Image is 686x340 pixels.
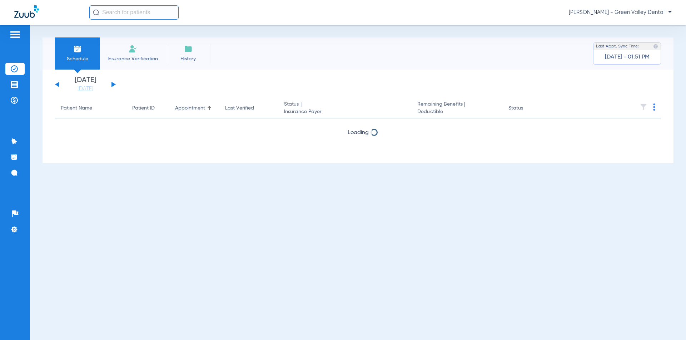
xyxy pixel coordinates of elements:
input: Search for patients [89,5,179,20]
li: [DATE] [64,77,107,92]
div: Last Verified [225,105,254,112]
iframe: Chat Widget [650,306,686,340]
img: Search Icon [93,9,99,16]
img: Schedule [73,45,82,53]
img: Zuub Logo [14,5,39,18]
span: History [171,55,205,62]
div: Appointment [175,105,205,112]
div: Appointment [175,105,214,112]
span: Deductible [417,108,497,116]
img: filter.svg [640,103,647,111]
span: Insurance Payer [284,108,406,116]
img: History [184,45,193,53]
div: Patient Name [61,105,92,112]
span: [PERSON_NAME] - Green Valley Dental [569,9,672,16]
span: Last Appt. Sync Time: [596,43,639,50]
span: Loading [348,130,369,136]
div: Patient ID [132,105,155,112]
th: Status [503,98,551,118]
span: Insurance Verification [105,55,160,62]
span: Schedule [60,55,94,62]
div: Last Verified [225,105,273,112]
div: Patient ID [132,105,164,112]
img: Manual Insurance Verification [129,45,137,53]
a: [DATE] [64,85,107,92]
span: [DATE] - 01:51 PM [605,54,650,61]
th: Status | [278,98,412,118]
div: Patient Name [61,105,121,112]
img: last sync help info [653,44,658,49]
th: Remaining Benefits | [412,98,502,118]
img: hamburger-icon [9,30,21,39]
img: group-dot-blue.svg [653,103,655,111]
